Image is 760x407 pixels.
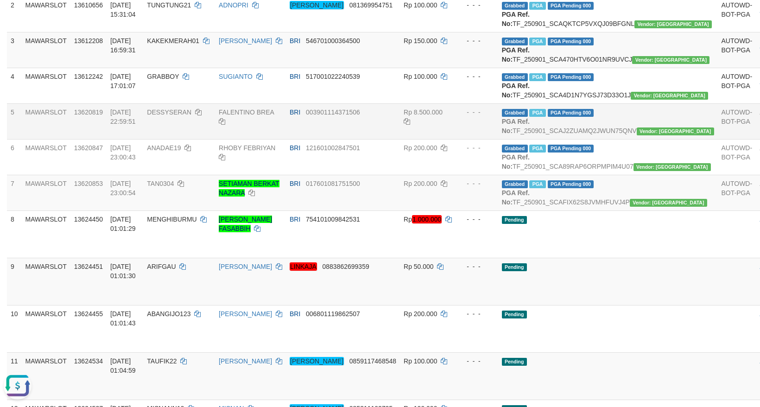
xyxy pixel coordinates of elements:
td: 11 [7,352,22,400]
span: Copy 546701000364500 to clipboard [306,37,360,45]
span: Rp 100.000 [404,73,437,80]
span: Vendor URL: https://secure10.1velocity.biz [634,20,712,28]
span: Rp 100.000 [404,1,437,9]
b: PGA Ref. No: [502,11,530,27]
td: 7 [7,175,22,210]
span: PGA Pending [548,109,594,117]
span: PGA Pending [548,145,594,153]
span: Marked by bggarif [529,38,545,45]
a: SUGIANTO [219,73,253,80]
td: MAWARSLOT [22,68,70,103]
span: Rp [404,215,442,223]
td: MAWARSLOT [22,352,70,400]
span: BRI [290,180,300,187]
span: MENGHIBURMU [147,216,196,223]
span: ANADAE19 [147,144,181,152]
span: Rp 8.500.000 [404,108,443,116]
div: - - - [459,215,494,224]
a: SETIAMAN BERKAT NAZARA [219,180,279,197]
span: Copy 121601002847501 to clipboard [306,144,360,152]
span: 13620853 [74,180,103,187]
span: Vendor URL: https://secure10.1velocity.biz [633,163,711,171]
td: 10 [7,305,22,352]
td: MAWARSLOT [22,175,70,210]
td: 3 [7,32,22,68]
td: MAWARSLOT [22,305,70,352]
td: TF_250901_SCA470HTV6O01NR9UVCJ [498,32,718,68]
span: Vendor URL: https://secure10.1velocity.biz [631,92,708,100]
td: AUTOWD-BOT-PGA [718,103,756,139]
span: 13620847 [74,144,103,152]
span: BRI [290,310,300,318]
span: [DATE] 01:01:30 [110,263,136,280]
span: Grabbed [502,109,528,117]
span: [DATE] 22:59:51 [110,108,136,125]
span: [DATE] 01:01:43 [110,310,136,327]
b: PGA Ref. No: [502,189,530,206]
em: [PERSON_NAME] [290,357,344,365]
span: Marked by bggmhdangga [529,109,545,117]
span: [DATE] 23:00:54 [110,180,136,197]
span: Pending [502,263,527,271]
span: PGA Pending [548,73,594,81]
span: Vendor URL: https://secure10.1velocity.biz [632,56,709,64]
span: Copy 0859117468548 to clipboard [349,357,396,365]
a: FALENTINO BREA [219,108,274,116]
span: Rp 100.000 [404,357,437,365]
span: Grabbed [502,180,528,188]
button: Open LiveChat chat widget [4,4,32,32]
span: Marked by bggariesamuel [529,2,545,10]
span: KAKEKMERAH01 [147,37,199,45]
span: BRI [290,144,300,152]
span: Copy 754101009842531 to clipboard [306,216,360,223]
span: DESSYSERAN [147,108,191,116]
td: 9 [7,258,22,305]
div: - - - [459,36,494,45]
div: - - - [459,0,494,10]
span: Copy 017601081751500 to clipboard [306,180,360,187]
span: ABANGIJO123 [147,310,190,318]
span: Vendor URL: https://secure10.1velocity.biz [630,199,707,207]
span: Copy 081369954751 to clipboard [349,1,393,9]
div: - - - [459,262,494,271]
span: BRI [290,216,300,223]
div: - - - [459,309,494,318]
a: [PERSON_NAME] [219,37,272,45]
td: MAWARSLOT [22,32,70,68]
td: MAWARSLOT [22,258,70,305]
span: 13620819 [74,108,103,116]
a: RHOBY FEBRIYAN [219,144,275,152]
td: TF_250901_SCA4D1N7YGSJ73D33O1J [498,68,718,103]
td: TF_250901_SCAFIX62S8JVMHFUVJ4P [498,175,718,210]
span: Rp 50.000 [404,263,434,270]
td: AUTOWD-BOT-PGA [718,68,756,103]
div: - - - [459,108,494,117]
span: TAUFIK22 [147,357,177,365]
td: MAWARSLOT [22,103,70,139]
span: Pending [502,216,527,224]
span: [DATE] 17:01:07 [110,73,136,89]
span: Copy 003901114371506 to clipboard [306,108,360,116]
a: ADNOPRI [219,1,248,9]
span: Grabbed [502,145,528,153]
span: Grabbed [502,2,528,10]
span: 13612208 [74,37,103,45]
b: PGA Ref. No: [502,82,530,99]
td: AUTOWD-BOT-PGA [718,139,756,175]
span: Rp 200.000 [404,144,437,152]
a: [PERSON_NAME] [219,357,272,365]
span: TAN0304 [147,180,174,187]
span: ARIFGAU [147,263,176,270]
td: AUTOWD-BOT-PGA [718,175,756,210]
span: [DATE] 23:00:43 [110,144,136,161]
em: LINKAJA [290,262,317,271]
span: Grabbed [502,73,528,81]
span: Pending [502,311,527,318]
span: Grabbed [502,38,528,45]
td: MAWARSLOT [22,210,70,258]
a: [PERSON_NAME] [219,263,272,270]
span: [DATE] 15:31:04 [110,1,136,18]
td: TF_250901_SCA89RAP6ORPMPIM4U07 [498,139,718,175]
span: [DATE] 01:04:59 [110,357,136,374]
b: PGA Ref. No: [502,118,530,134]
